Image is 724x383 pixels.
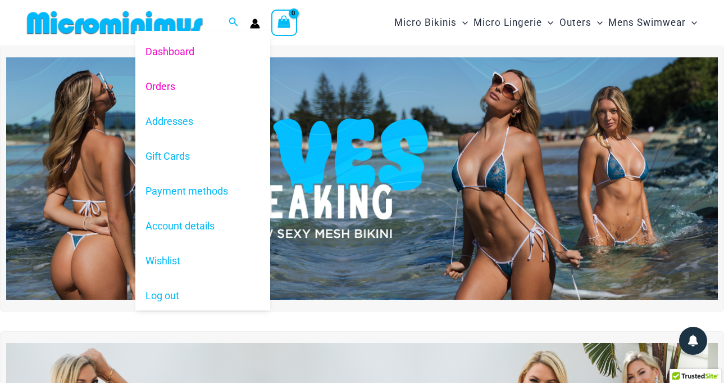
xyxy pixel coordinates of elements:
span: Micro Bikinis [394,8,457,37]
a: Gift Cards [135,139,270,174]
a: Mens SwimwearMenu ToggleMenu Toggle [605,6,700,40]
a: Addresses [135,104,270,139]
a: Micro BikinisMenu ToggleMenu Toggle [391,6,471,40]
span: Mens Swimwear [608,8,686,37]
nav: Site Navigation [390,4,702,42]
span: Micro Lingerie [473,8,542,37]
a: Orders [135,69,270,103]
a: Account icon link [250,19,260,29]
img: Waves Breaking Ocean Bikini Pack [6,57,718,300]
a: Account details [135,209,270,244]
a: View Shopping Cart, empty [271,10,297,35]
a: Wishlist [135,244,270,278]
span: Menu Toggle [542,8,553,37]
span: Outers [559,8,591,37]
img: MM SHOP LOGO FLAT [22,10,207,35]
a: Payment methods [135,174,270,209]
span: Menu Toggle [457,8,468,37]
a: Micro LingerieMenu ToggleMenu Toggle [471,6,556,40]
a: Search icon link [229,16,239,30]
span: Menu Toggle [686,8,697,37]
a: Dashboard [135,34,270,69]
a: Log out [135,278,270,313]
span: Menu Toggle [591,8,603,37]
a: OutersMenu ToggleMenu Toggle [557,6,605,40]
